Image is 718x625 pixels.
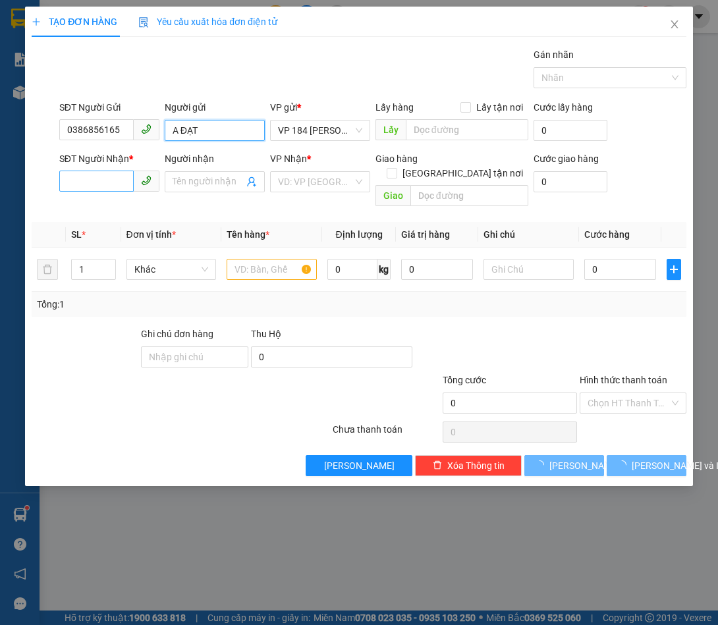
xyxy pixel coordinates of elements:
div: SĐT Người Gửi [59,100,159,115]
span: Cước hàng [584,229,630,240]
div: VP gửi [270,100,370,115]
span: Lấy tận nơi [471,100,528,115]
div: ANH CẢNH [126,43,232,59]
span: user-add [246,177,257,187]
label: Ghi chú đơn hàng [141,329,213,339]
div: ANH TÂN [11,59,117,74]
span: Đơn vị tính [126,229,176,240]
input: Ghi Chú [483,259,574,280]
span: delete [433,460,442,471]
div: VP 108 [PERSON_NAME] [126,11,232,43]
div: Tổng: 1 [37,297,279,312]
span: close [669,19,680,30]
label: Cước lấy hàng [534,102,593,113]
div: Người gửi [165,100,265,115]
span: [GEOGRAPHIC_DATA] tận nơi [397,166,528,180]
input: Cước lấy hàng [534,120,607,141]
span: Xóa Thông tin [447,458,505,473]
div: 0918581954 [126,59,232,77]
span: VP 184 Nguyễn Văn Trỗi - HCM [278,121,362,140]
button: delete [37,259,58,280]
input: Cước giao hàng [534,171,607,192]
span: [PERSON_NAME] [549,458,620,473]
span: kg [377,259,391,280]
span: loading [617,460,632,470]
span: [PERSON_NAME] [324,458,395,473]
input: VD: Bàn, Ghế [227,259,317,280]
span: VP Nhận [270,153,307,164]
img: icon [138,17,149,28]
span: Nhận: [126,13,157,26]
div: SĐT Người Nhận [59,151,159,166]
th: Ghi chú [478,222,579,248]
button: plus [667,259,681,280]
button: [PERSON_NAME] và In [607,455,686,476]
label: Hình thức thanh toán [580,375,667,385]
button: Close [656,7,693,43]
span: phone [141,175,152,186]
span: Giao [375,185,410,206]
button: deleteXóa Thông tin [415,455,522,476]
div: Người nhận [165,151,265,166]
span: Gửi: [11,13,32,26]
div: 0909064437 [11,74,117,93]
span: Giao hàng [375,153,418,164]
div: VP 184 [PERSON_NAME] - HCM [11,11,117,59]
span: Thu Hộ [251,329,281,339]
span: Tổng cước [443,375,486,385]
label: Cước giao hàng [534,153,599,164]
label: Gán nhãn [534,49,574,60]
span: Lấy hàng [375,102,414,113]
input: 0 [401,259,473,280]
span: DĐ: [126,84,145,98]
input: Ghi chú đơn hàng [141,346,248,367]
span: VPVT [145,77,194,100]
span: plus [32,17,41,26]
div: Chưa thanh toán [331,422,441,445]
input: Dọc đường [410,185,528,206]
button: [PERSON_NAME] [524,455,604,476]
button: [PERSON_NAME] [306,455,412,476]
span: phone [141,124,152,134]
span: Định lượng [335,229,382,240]
span: Giá trị hàng [401,229,450,240]
span: TẠO ĐƠN HÀNG [32,16,117,27]
span: plus [667,264,680,275]
input: Dọc đường [406,119,528,140]
span: SL [71,229,82,240]
span: Khác [134,259,209,279]
span: Tên hàng [227,229,269,240]
span: Yêu cầu xuất hóa đơn điện tử [138,16,277,27]
span: loading [535,460,549,470]
span: Lấy [375,119,406,140]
